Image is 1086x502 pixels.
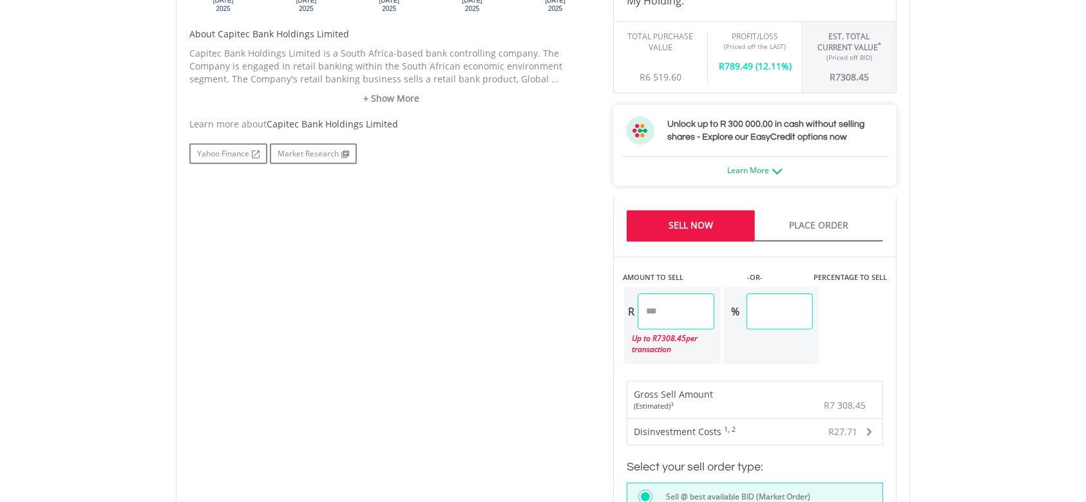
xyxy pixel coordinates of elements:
[189,28,594,41] h5: About Capitec Bank Holdings Limited
[814,272,887,283] label: PERCENTAGE TO SELL
[624,293,638,330] div: R
[623,272,683,283] label: AMOUNT TO SELL
[624,31,698,53] div: Total Purchase Value
[270,144,357,164] a: Market Research
[812,62,886,84] div: R
[812,53,886,62] div: (Priced off BID)
[627,210,755,242] a: Sell Now
[634,401,713,411] div: (Estimated)
[626,116,654,145] img: ec-flower.svg
[718,31,792,42] div: Profit/Loss
[640,71,681,83] span: R6 519.60
[267,118,398,130] span: Capitec Bank Holdings Limited
[824,399,866,411] span: R7 308.45
[634,425,721,438] span: Disinvestment Costs
[835,71,869,83] span: 7308.45
[755,210,883,242] a: Place Order
[812,31,886,53] div: Est. Total Current Value
[634,388,713,411] div: Gross Sell Amount
[657,333,686,344] span: 7308.45
[718,51,792,73] div: R
[718,42,792,51] div: (Priced off the LAST)
[724,425,736,434] sup: 1, 2
[725,60,792,72] span: 789.49 (12.11%)
[747,272,763,283] label: -OR-
[723,293,747,330] div: %
[189,47,594,86] p: Capitec Bank Holdings Limited is a South Africa-based bank controlling company. The Company is en...
[671,400,674,407] sup: 3
[667,118,884,144] h3: Unlock up to R 300 000.00 in cash without selling shares - Explore our EasyCredit options now
[189,144,267,164] a: Yahoo Finance
[727,165,783,176] a: Learn More
[828,425,857,438] span: R27.71
[189,92,594,105] a: + Show More
[189,118,594,131] div: Learn more about
[772,169,783,174] img: ec-arrow-down.png
[624,330,714,358] div: Up to R per transaction
[627,458,883,476] h3: Select your sell order type:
